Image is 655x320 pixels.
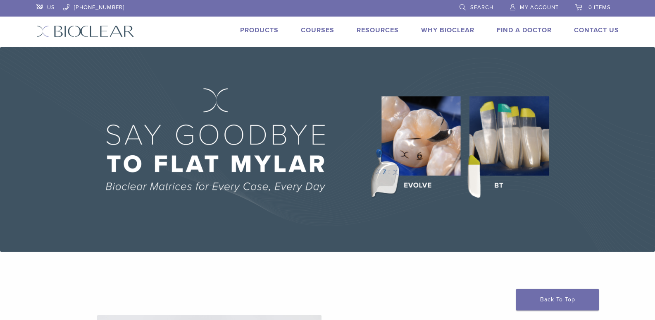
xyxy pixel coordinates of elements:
[516,289,599,310] a: Back To Top
[520,4,559,11] span: My Account
[240,26,279,34] a: Products
[357,26,399,34] a: Resources
[497,26,552,34] a: Find A Doctor
[574,26,619,34] a: Contact Us
[588,4,611,11] span: 0 items
[421,26,474,34] a: Why Bioclear
[301,26,334,34] a: Courses
[470,4,493,11] span: Search
[36,25,134,37] img: Bioclear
